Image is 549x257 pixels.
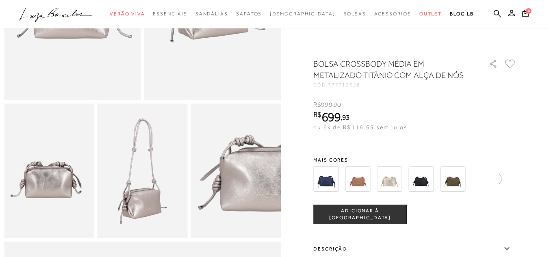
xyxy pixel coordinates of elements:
[98,104,188,239] img: image
[321,110,341,124] span: 699
[450,6,473,22] a: BLOG LB
[334,101,341,108] span: 90
[313,124,407,130] span: ou 6x de R$116,65 sem juros
[328,82,360,88] span: 777712328
[520,9,531,20] button: 0
[341,114,350,121] i: ,
[236,6,262,22] a: categoryNavScreenReaderText
[313,158,516,162] span: Mais cores
[313,82,476,87] div: CÓD:
[450,11,473,17] span: BLOG LB
[270,11,335,17] span: [DEMOGRAPHIC_DATA]
[374,11,411,17] span: Acessórios
[195,6,228,22] a: categoryNavScreenReaderText
[332,101,341,108] i: ,
[110,6,145,22] a: categoryNavScreenReaderText
[377,166,402,192] img: BOLSA CROSSBODY MÉDIA EM COURO DOURADO COM ALÇA DE NÓS
[345,166,370,192] img: BOLSA CROSSBODY MÉDIA EM COURO DOURADO COM ALÇA DE NÓS
[314,207,406,222] span: ADICIONAR À [GEOGRAPHIC_DATA]
[526,8,532,14] span: 0
[321,101,332,108] span: 999
[191,104,281,239] img: image
[313,58,466,81] h1: BOLSA CROSSBODY MÉDIA EM METALIZADO TITÂNIO COM ALÇA DE NÓS
[440,166,465,192] img: BOLSA CROSSBODY MÉDIA EM COURO VERDE TOMILHO COM ALÇA DE NÓS
[313,166,339,192] img: BOLSA CROSSBODY MÉDIA EM COURO AZUL ATLÂNTICO COM ALÇA DE NÓS
[313,205,407,224] button: ADICIONAR À [GEOGRAPHIC_DATA]
[110,11,145,17] span: Verão Viva
[408,166,434,192] img: BOLSA CROSSBODY MÉDIA EM COURO PRETO COM ALÇA DE NÓS
[343,6,366,22] a: categoryNavScreenReaderText
[270,6,335,22] a: noSubCategoriesText
[419,11,442,17] span: Outlet
[342,113,350,121] span: 93
[195,11,228,17] span: Sandálias
[313,111,321,118] i: R$
[313,101,321,108] i: R$
[374,6,411,22] a: categoryNavScreenReaderText
[153,11,187,17] span: Essenciais
[4,104,94,239] img: image
[343,11,366,17] span: Bolsas
[419,6,442,22] a: categoryNavScreenReaderText
[236,11,262,17] span: Sapatos
[153,6,187,22] a: categoryNavScreenReaderText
